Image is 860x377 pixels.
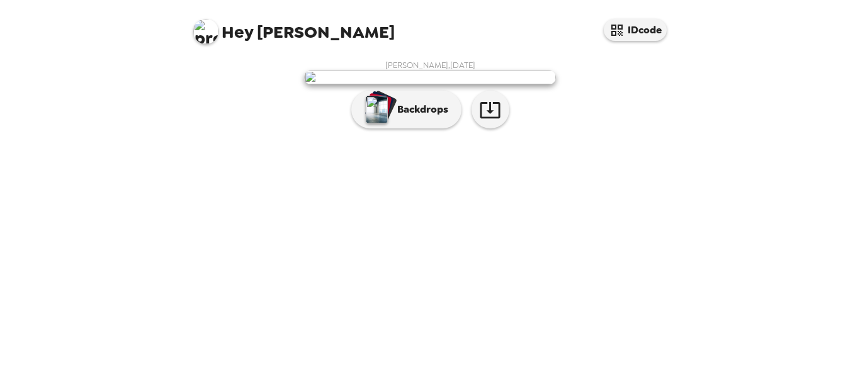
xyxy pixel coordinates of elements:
img: profile pic [193,19,218,44]
button: IDcode [604,19,667,41]
span: Hey [222,21,253,43]
p: Backdrops [391,102,448,117]
span: [PERSON_NAME] [193,13,395,41]
button: Backdrops [351,91,461,128]
span: [PERSON_NAME] , [DATE] [385,60,475,70]
img: user [304,70,556,84]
